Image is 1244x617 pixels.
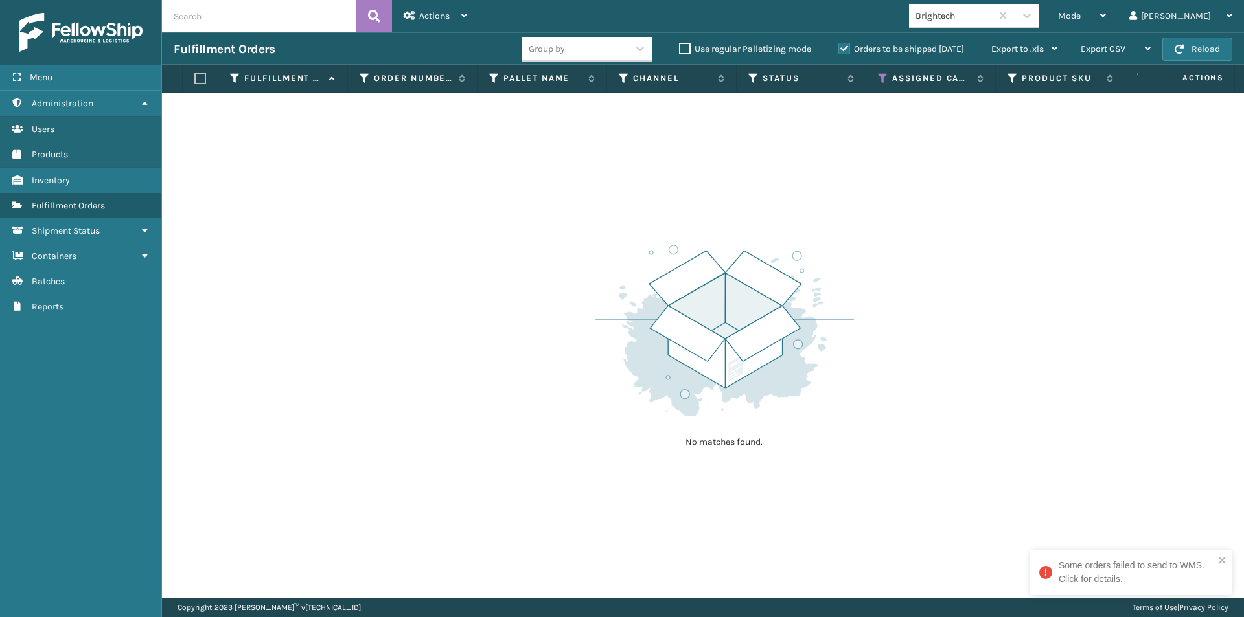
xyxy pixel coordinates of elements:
span: Reports [32,301,63,312]
span: Menu [30,72,52,83]
span: Export to .xls [991,43,1044,54]
span: Actions [419,10,450,21]
label: Fulfillment Order Id [244,73,323,84]
span: Export CSV [1081,43,1125,54]
button: Reload [1162,38,1232,61]
div: Group by [529,42,565,56]
span: Inventory [32,175,70,186]
div: Some orders failed to send to WMS. Click for details. [1059,559,1214,586]
span: Fulfillment Orders [32,200,105,211]
span: Mode [1058,10,1081,21]
span: Batches [32,276,65,287]
label: Channel [633,73,711,84]
div: Brightech [916,9,993,23]
span: Products [32,149,68,160]
label: Order Number [374,73,452,84]
label: Status [763,73,841,84]
span: Administration [32,98,93,109]
span: Actions [1142,67,1232,89]
span: Containers [32,251,76,262]
p: Copyright 2023 [PERSON_NAME]™ v [TECHNICAL_ID] [178,598,361,617]
h3: Fulfillment Orders [174,41,275,57]
label: Use regular Palletizing mode [679,43,811,54]
span: Shipment Status [32,225,100,236]
img: logo [19,13,143,52]
span: Users [32,124,54,135]
label: Pallet Name [503,73,582,84]
label: Product SKU [1022,73,1100,84]
label: Orders to be shipped [DATE] [838,43,964,54]
label: Assigned Carrier Service [892,73,971,84]
button: close [1218,555,1227,567]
